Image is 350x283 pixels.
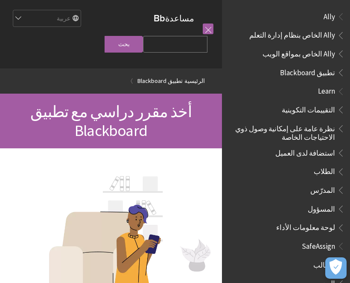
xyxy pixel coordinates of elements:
[12,10,81,27] select: Site Language Selector
[249,28,335,40] span: Ally الخاص بنظام إدارة التعلم
[280,65,335,77] span: تطبيق Blackboard
[313,258,335,269] span: الطالب
[325,257,347,279] button: فتح التفضيلات
[314,165,335,176] span: الطلاب
[184,76,205,86] a: الرئيسية
[276,221,335,232] span: لوحة معلومات الأداء
[275,146,335,157] span: استضافة لدى العميل
[30,102,192,140] span: أخذ مقرر دراسي مع تطبيق Blackboard
[227,9,345,61] nav: Book outline for Anthology Ally Help
[262,47,335,58] span: Ally الخاص بمواقع الويب
[324,9,335,21] span: Ally
[310,183,335,195] span: المدرّس
[154,13,165,24] strong: Bb
[227,65,345,80] nav: Book outline for Blackboard App Help
[137,76,183,86] a: تطبيق Blackboard
[105,36,143,53] input: بحث
[227,84,345,235] nav: Book outline for Blackboard Learn Help
[282,103,335,114] span: التقييمات التكوينية
[154,13,194,24] a: مساعدةBb
[318,84,335,96] span: Learn
[308,202,335,213] span: المسؤول
[232,121,335,141] span: نظرة عامة على إمكانية وصول ذوي الاحتياجات الخاصة
[302,239,335,251] span: SafeAssign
